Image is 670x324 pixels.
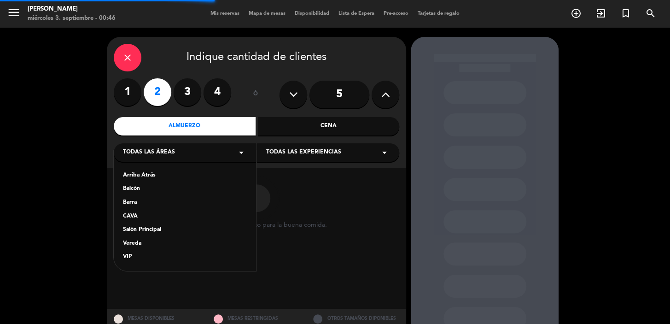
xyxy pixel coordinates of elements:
[266,148,341,157] span: Todas las experiencias
[334,11,379,16] span: Lista de Espera
[244,11,290,16] span: Mapa de mesas
[123,212,247,221] div: CAVA
[290,11,334,16] span: Disponibilidad
[206,11,244,16] span: Mis reservas
[174,78,201,106] label: 3
[123,184,247,194] div: Balcón
[7,6,21,19] i: menu
[144,78,171,106] label: 2
[123,253,247,262] div: VIP
[123,198,247,207] div: Barra
[595,8,606,19] i: exit_to_app
[28,5,116,14] div: [PERSON_NAME]
[413,11,464,16] span: Tarjetas de regalo
[123,225,247,235] div: Salón Principal
[204,78,231,106] label: 4
[123,239,247,248] div: Vereda
[379,147,390,158] i: arrow_drop_down
[28,14,116,23] div: miércoles 3. septiembre - 00:46
[571,8,582,19] i: add_circle_outline
[114,44,399,71] div: Indique cantidad de clientes
[123,148,175,157] span: Todas las áreas
[114,117,256,135] div: Almuerzo
[7,6,21,23] button: menu
[240,78,270,111] div: ó
[258,117,400,135] div: Cena
[379,11,413,16] span: Pre-acceso
[186,221,327,229] div: La paciencia es el secreto para la buena comida.
[645,8,656,19] i: search
[620,8,631,19] i: turned_in_not
[122,52,133,63] i: close
[114,78,141,106] label: 1
[123,171,247,180] div: Arriba Atrás
[236,147,247,158] i: arrow_drop_down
